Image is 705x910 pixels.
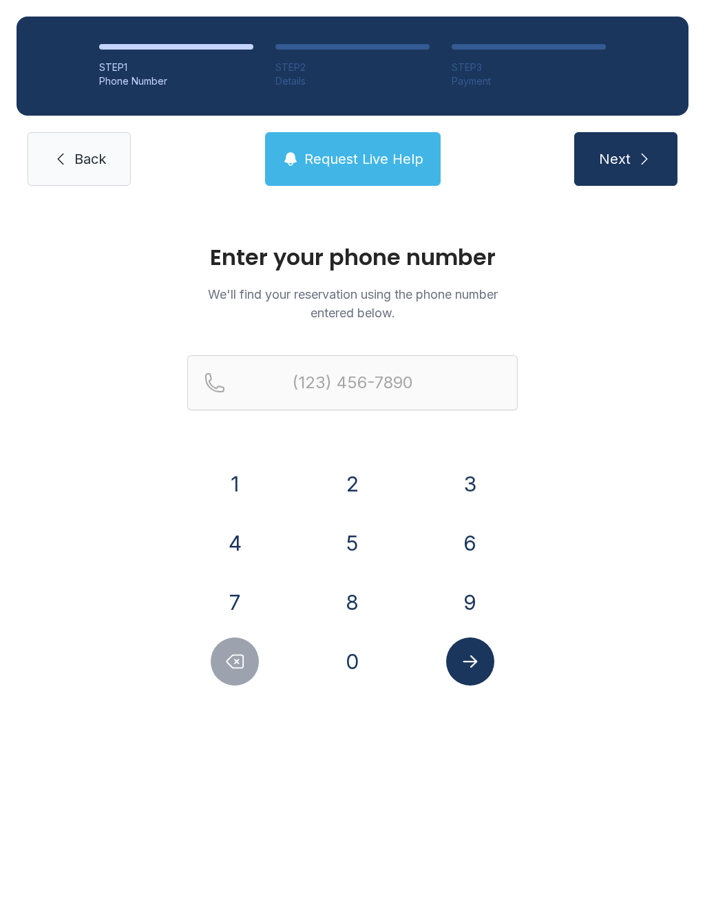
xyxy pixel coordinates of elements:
[304,149,423,169] span: Request Live Help
[211,519,259,567] button: 4
[446,578,494,626] button: 9
[187,355,518,410] input: Reservation phone number
[452,74,606,88] div: Payment
[275,74,430,88] div: Details
[99,74,253,88] div: Phone Number
[211,637,259,686] button: Delete number
[452,61,606,74] div: STEP 3
[328,460,377,508] button: 2
[187,285,518,322] p: We'll find your reservation using the phone number entered below.
[187,246,518,268] h1: Enter your phone number
[328,519,377,567] button: 5
[99,61,253,74] div: STEP 1
[446,519,494,567] button: 6
[328,578,377,626] button: 8
[211,460,259,508] button: 1
[599,149,631,169] span: Next
[211,578,259,626] button: 7
[446,460,494,508] button: 3
[275,61,430,74] div: STEP 2
[328,637,377,686] button: 0
[74,149,106,169] span: Back
[446,637,494,686] button: Submit lookup form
